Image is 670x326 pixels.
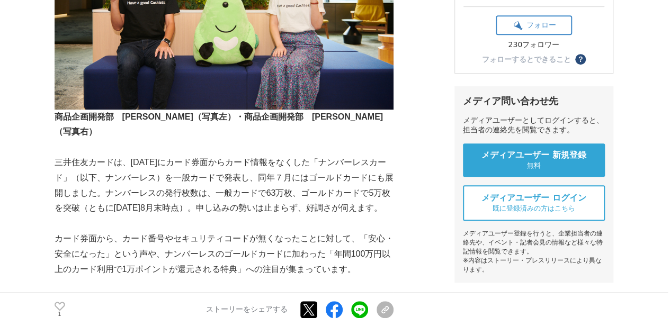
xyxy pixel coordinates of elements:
[482,56,571,63] div: フォローするとできること
[527,161,541,170] span: 無料
[463,95,605,107] div: メディア問い合わせ先
[575,54,586,65] button: ？
[55,231,394,277] p: カード券面から、カード番号やセキュリティコードが無くなったことに対して、「安心・安全になった」という声や、ナンバーレスのゴールドカードに加わった「年間100万円以上のカード利用で1万ポイントが還...
[463,185,605,221] a: メディアユーザー ログイン 既に登録済みの方はこちら
[55,312,65,317] p: 1
[463,229,605,274] div: メディアユーザー登録を行うと、企業担当者の連絡先や、イベント・記者会見の情報など様々な特記情報を閲覧できます。 ※内容はストーリー・プレスリリースにより異なります。
[496,40,572,50] div: 230フォロワー
[481,150,586,161] span: メディアユーザー 新規登録
[55,155,394,216] p: 三井住友カードは、[DATE]にカード券面からカード情報をなくした「ナンバーレスカード」（以下、ナンバーレス）を一般カードで発表し、同年７月にはゴールドカードにも展開しました。ナンバーレスの発行...
[577,56,584,63] span: ？
[493,204,575,213] span: 既に登録済みの方はこちら
[463,116,605,135] div: メディアユーザーとしてログインすると、担当者の連絡先を閲覧できます。
[206,305,288,314] p: ストーリーをシェアする
[55,112,383,137] strong: 商品企画開発部 [PERSON_NAME]（写真左）・商品企画開発部 [PERSON_NAME]（写真右）
[481,193,586,204] span: メディアユーザー ログイン
[496,15,572,35] button: フォロー
[463,143,605,177] a: メディアユーザー 新規登録 無料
